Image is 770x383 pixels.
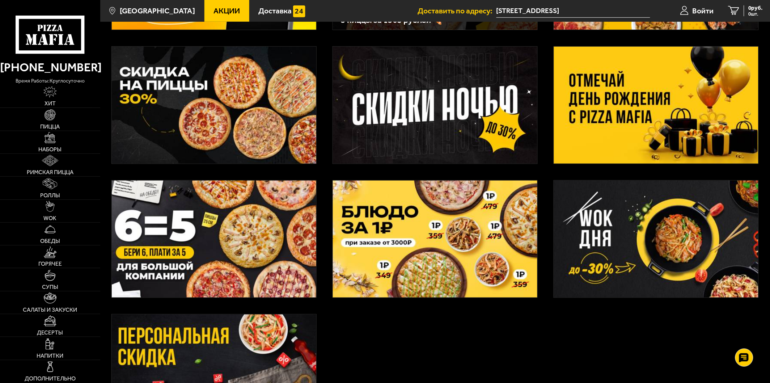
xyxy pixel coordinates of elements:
[27,169,73,175] span: Римская пицца
[40,238,60,244] span: Обеды
[38,147,62,152] span: Наборы
[42,284,58,290] span: Супы
[40,193,60,198] span: Роллы
[23,307,77,313] span: Салаты и закуски
[749,12,763,16] span: 0 шт.
[496,4,651,18] input: Ваш адрес доставки
[293,5,305,17] img: 15daf4d41897b9f0e9f617042186c801.svg
[43,215,56,221] span: WOK
[25,376,76,382] span: Дополнительно
[418,7,496,14] span: Доставить по адресу:
[37,353,63,359] span: Напитки
[38,261,62,267] span: Горячее
[258,7,292,14] span: Доставка
[45,101,56,106] span: Хит
[120,7,195,14] span: [GEOGRAPHIC_DATA]
[37,330,63,336] span: Десерты
[693,7,714,14] span: Войти
[496,4,651,18] span: Чугунная улица, 36
[341,16,529,24] h3: 3 пиццы за 1365 рублей 🍕
[213,7,240,14] span: Акции
[40,124,60,130] span: Пицца
[749,5,763,11] span: 0 руб.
